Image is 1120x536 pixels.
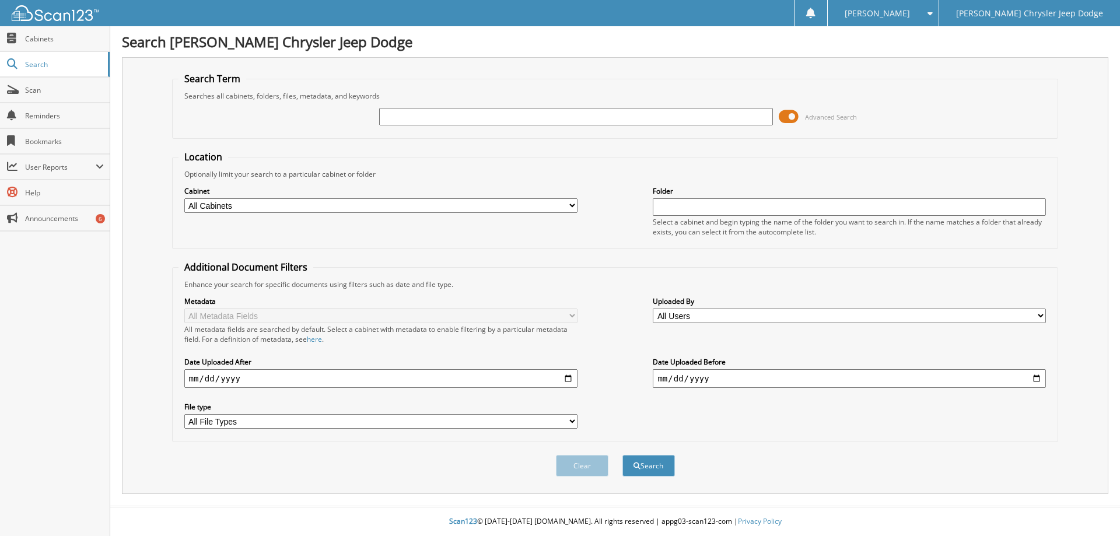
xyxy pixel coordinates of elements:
[178,150,228,163] legend: Location
[184,357,577,367] label: Date Uploaded After
[25,162,96,172] span: User Reports
[184,402,577,412] label: File type
[25,136,104,146] span: Bookmarks
[845,10,910,17] span: [PERSON_NAME]
[653,369,1046,388] input: end
[622,455,675,477] button: Search
[178,261,313,274] legend: Additional Document Filters
[556,455,608,477] button: Clear
[307,334,322,344] a: here
[178,279,1052,289] div: Enhance your search for specific documents using filters such as date and file type.
[653,186,1046,196] label: Folder
[96,214,105,223] div: 6
[25,59,102,69] span: Search
[184,296,577,306] label: Metadata
[178,72,246,85] legend: Search Term
[178,91,1052,101] div: Searches all cabinets, folders, files, metadata, and keywords
[122,32,1108,51] h1: Search [PERSON_NAME] Chrysler Jeep Dodge
[653,357,1046,367] label: Date Uploaded Before
[178,169,1052,179] div: Optionally limit your search to a particular cabinet or folder
[25,34,104,44] span: Cabinets
[449,516,477,526] span: Scan123
[25,188,104,198] span: Help
[25,213,104,223] span: Announcements
[25,111,104,121] span: Reminders
[738,516,782,526] a: Privacy Policy
[110,507,1120,536] div: © [DATE]-[DATE] [DOMAIN_NAME]. All rights reserved | appg03-scan123-com |
[184,186,577,196] label: Cabinet
[805,113,857,121] span: Advanced Search
[184,369,577,388] input: start
[653,296,1046,306] label: Uploaded By
[653,217,1046,237] div: Select a cabinet and begin typing the name of the folder you want to search in. If the name match...
[12,5,99,21] img: scan123-logo-white.svg
[956,10,1103,17] span: [PERSON_NAME] Chrysler Jeep Dodge
[184,324,577,344] div: All metadata fields are searched by default. Select a cabinet with metadata to enable filtering b...
[25,85,104,95] span: Scan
